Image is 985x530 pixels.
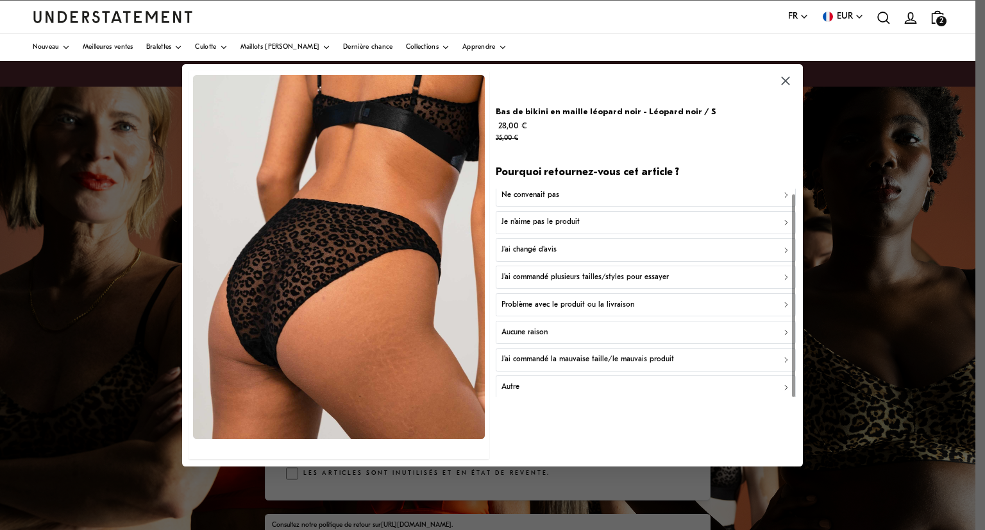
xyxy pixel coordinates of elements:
[33,34,70,61] a: Nouveau
[501,300,634,308] font: Problème avec le produit ou la livraison
[406,44,439,51] font: Collections
[83,44,133,51] font: Meilleures ventes
[343,34,393,61] a: Dernière chance
[240,44,320,51] font: Maillots [PERSON_NAME]
[496,167,679,178] font: Pourquoi retournez-vous cet article ?
[195,44,216,51] font: Culotte
[496,293,796,316] button: Problème avec le produit ou la livraison
[462,44,496,51] font: Apprendre
[343,44,393,51] font: Dernière chance
[924,4,951,30] a: 2
[195,34,227,61] a: Culotte
[501,273,669,281] font: J'ai commandé plusieurs tailles/styles pour essayer
[496,210,796,234] button: Je n'aime pas le produit
[501,328,548,336] font: Aucune raison
[501,191,559,198] font: Ne convenait pas
[496,375,796,398] button: Autre
[837,12,853,21] font: EUR
[821,10,864,24] button: EUR
[501,383,519,391] font: Autre
[501,246,557,253] font: J'ai changé d'avis
[496,107,716,115] font: Bas de bikini en maille léopard noir - Léopard noir / S
[406,34,450,61] a: Collections
[496,320,796,343] button: Aucune raison
[496,348,796,371] button: J'ai commandé la mauvaise taille/le mauvais produit
[240,34,331,61] a: Maillots [PERSON_NAME]
[496,135,518,142] font: 35,00 €
[496,266,796,289] button: J'ai commandé plusieurs tailles/styles pour essayer
[146,44,172,51] font: Bralettes
[939,17,943,25] font: 2
[496,238,796,261] button: J'ai changé d'avis
[788,12,798,21] font: FR
[501,355,674,363] font: J'ai commandé la mauvaise taille/le mauvais produit
[498,121,527,130] font: 28,00 €
[462,34,507,61] a: Apprendre
[501,218,580,226] font: Je n'aime pas le produit
[193,75,485,439] img: mesh-bikini-briefs-wild-polish-34269154181285.jpg
[83,34,133,61] a: Meilleures ventes
[33,44,59,51] font: Nouveau
[33,11,193,22] a: Page d'accueil de Understatement
[788,10,809,24] button: FR
[146,34,183,61] a: Bralettes
[496,183,796,206] button: Ne convenait pas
